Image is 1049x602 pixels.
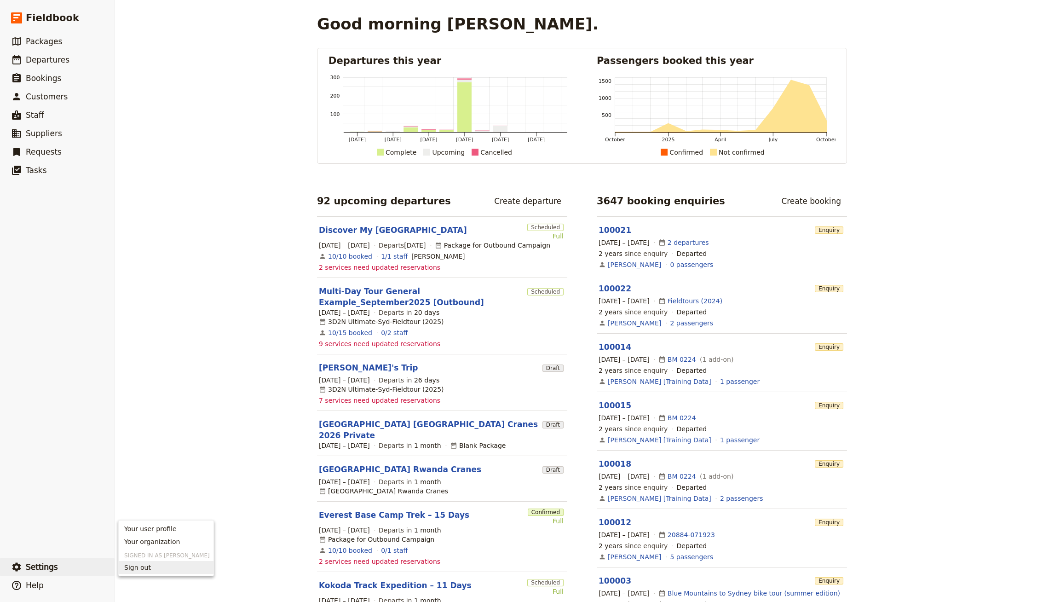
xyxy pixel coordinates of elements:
[379,376,439,385] span: Departs in
[319,557,440,566] span: 2 services need updated reservations
[124,563,151,572] span: Sign out
[542,365,564,372] span: Draft
[599,284,631,293] a: 100022
[124,524,177,533] span: Your user profile
[599,250,622,257] span: 2 years
[815,226,843,234] span: Enquiry
[599,78,611,84] tspan: 1500
[414,309,439,316] span: 20 days
[599,413,650,423] span: [DATE] – [DATE]
[379,477,441,486] span: Departs in
[319,263,440,272] span: 2 services need updated reservations
[698,472,734,481] span: ( 1 add-on )
[456,137,473,143] tspan: [DATE]
[599,518,631,527] a: 100012
[662,137,675,143] tspan: 2025
[597,54,836,68] h2: Passengers booked this year
[815,285,843,292] span: Enquiry
[670,552,713,561] a: View the passengers for this booking
[527,587,564,596] div: Full
[599,249,668,258] span: since enquiry
[815,402,843,409] span: Enquiry
[26,55,69,64] span: Departures
[319,535,434,544] div: Package for Outbound Campaign
[542,466,564,474] span: Draft
[670,318,713,328] a: View the passengers for this booking
[677,307,707,317] div: Departed
[668,296,722,306] a: Fieldtours (2024)
[775,193,847,209] a: Create booking
[328,328,372,337] a: View the bookings for this departure
[608,494,711,503] a: [PERSON_NAME] [Training Data]
[319,225,467,236] a: Discover My [GEOGRAPHIC_DATA]
[677,249,707,258] div: Departed
[404,242,426,249] span: [DATE]
[542,421,564,428] span: Draft
[386,147,416,158] div: Complete
[599,484,622,491] span: 2 years
[599,366,668,375] span: since enquiry
[385,137,402,143] tspan: [DATE]
[599,576,631,585] a: 100003
[435,241,550,250] div: Package for Outbound Campaign
[26,147,62,156] span: Requests
[319,317,444,326] div: 3D2N Ultimate-Syd-Fieldtour (2025)
[26,129,62,138] span: Suppliers
[26,92,68,101] span: Customers
[599,425,622,433] span: 2 years
[319,419,539,441] a: [GEOGRAPHIC_DATA] [GEOGRAPHIC_DATA] Cranes 2026 Private
[599,308,622,316] span: 2 years
[599,424,668,434] span: since enquiry
[317,15,599,33] h1: Good morning [PERSON_NAME].
[815,577,843,585] span: Enquiry
[26,110,44,120] span: Staff
[319,464,481,475] a: [GEOGRAPHIC_DATA] Rwanda Cranes
[319,441,370,450] span: [DATE] – [DATE]
[330,93,340,99] tspan: 200
[608,435,711,445] a: [PERSON_NAME] [Training Data]
[599,472,650,481] span: [DATE] – [DATE]
[26,74,61,83] span: Bookings
[668,530,715,539] a: 20884-071923
[414,376,439,384] span: 26 days
[599,296,650,306] span: [DATE] – [DATE]
[599,307,668,317] span: since enquiry
[349,137,366,143] tspan: [DATE]
[677,366,707,375] div: Departed
[599,342,631,352] a: 100014
[668,238,709,247] a: 2 departures
[599,459,631,469] a: 100018
[720,435,760,445] a: View the passengers for this booking
[329,54,567,68] h2: Departures this year
[319,339,440,348] span: 9 services need updated reservations
[26,11,79,25] span: Fieldbook
[668,472,696,481] a: BM 0224
[815,460,843,468] span: Enquiry
[599,542,622,550] span: 2 years
[599,95,611,101] tspan: 1000
[381,252,408,261] a: 1/1 staff
[411,252,465,261] span: Clive Paget
[421,137,438,143] tspan: [DATE]
[480,147,512,158] div: Cancelled
[414,527,441,534] span: 1 month
[319,286,524,308] a: Multi-Day Tour General Example_September2025 [Outbound]
[414,442,441,449] span: 1 month
[319,376,370,385] span: [DATE] – [DATE]
[528,137,545,143] tspan: [DATE]
[528,516,564,526] div: Full
[668,589,840,598] a: Blue Mountains to Sydney bike tour (summer edition)
[319,509,469,521] a: Everest Base Camp Trek – 15 Days
[488,193,567,209] a: Create departure
[119,522,213,535] a: Your user profile
[432,147,465,158] div: Upcoming
[319,308,370,317] span: [DATE] – [DATE]
[599,483,668,492] span: since enquiry
[119,535,213,548] a: Your organization
[319,362,418,373] a: [PERSON_NAME]'s Trip
[527,579,564,586] span: Scheduled
[608,260,661,269] a: [PERSON_NAME]
[677,483,707,492] div: Departed
[319,526,370,535] span: [DATE] – [DATE]
[119,561,213,574] button: Sign out of jeff+amazing@fieldbooksoftware.com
